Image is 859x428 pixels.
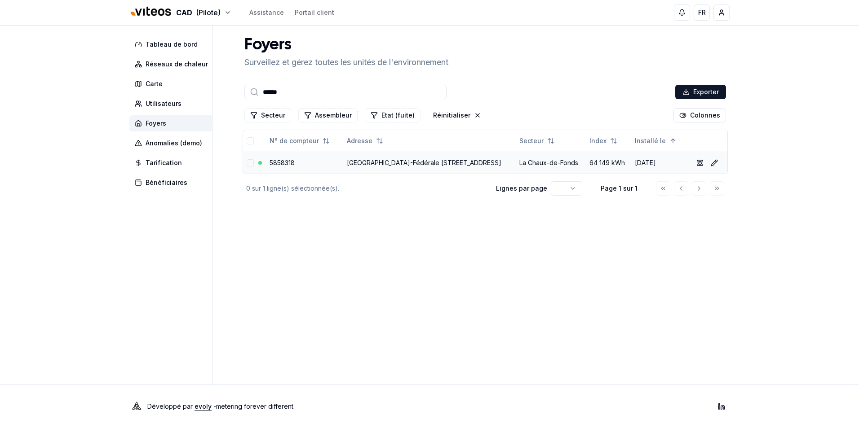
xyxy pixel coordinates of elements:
[129,399,144,414] img: Evoly Logo
[496,184,547,193] p: Lignes par page
[584,134,623,148] button: Not sorted. Click to sort ascending.
[295,8,334,17] a: Portail client
[675,85,726,99] button: Exporter
[129,135,217,151] a: Anomalies (demo)
[247,159,254,166] button: Sélectionner la ligne
[176,7,192,18] span: CAD
[129,96,217,112] a: Utilisateurs
[673,108,726,122] button: Cocher les colonnes
[519,136,544,145] span: Secteur
[270,136,319,145] span: N° de compteur
[146,178,187,187] span: Bénéficiaires
[196,7,221,18] span: (Pilote)
[597,184,642,193] div: Page 1 sur 1
[247,137,254,144] button: Tout sélectionner
[629,134,682,148] button: Sorted ascending. Click to sort descending.
[694,4,710,21] button: FR
[129,175,217,191] a: Bénéficiaires
[129,115,217,131] a: Foyers
[246,184,482,193] div: 0 sur 1 ligne(s) sélectionnée(s).
[347,159,501,166] a: [GEOGRAPHIC_DATA]-Fédérale [STREET_ADDRESS]
[129,1,173,22] img: Viteos - CAD Logo
[698,8,706,17] span: FR
[341,134,389,148] button: Not sorted. Click to sort ascending.
[129,36,217,52] a: Tableau de bord
[270,159,295,166] a: 5858318
[146,79,163,88] span: Carte
[129,76,217,92] a: Carte
[589,158,628,167] div: 64 149 kWh
[589,136,607,145] span: Index
[428,108,487,122] button: Réinitialiser les filtres
[146,40,198,49] span: Tableau de bord
[264,134,335,148] button: Not sorted. Click to sort ascending.
[635,136,666,145] span: Installé le
[147,400,295,413] p: Développé par - metering forever different .
[129,3,231,22] button: CAD(Pilote)
[244,108,291,122] button: Filtrer les lignes
[146,139,202,148] span: Anomalies (demo)
[244,56,448,69] p: Surveillez et gérez toutes les unités de l'environnement
[129,56,217,72] a: Réseaux de chaleur
[514,134,560,148] button: Not sorted. Click to sort ascending.
[298,108,358,122] button: Filtrer les lignes
[146,119,166,128] span: Foyers
[129,155,217,171] a: Tarification
[146,60,208,69] span: Réseaux de chaleur
[365,108,421,122] button: Filtrer les lignes
[195,402,212,410] a: evoly
[249,8,284,17] a: Assistance
[146,158,182,167] span: Tarification
[244,36,448,54] h1: Foyers
[347,136,372,145] span: Adresse
[146,99,182,108] span: Utilisateurs
[631,152,689,174] td: [DATE]
[516,152,586,174] td: La Chaux-de-Fonds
